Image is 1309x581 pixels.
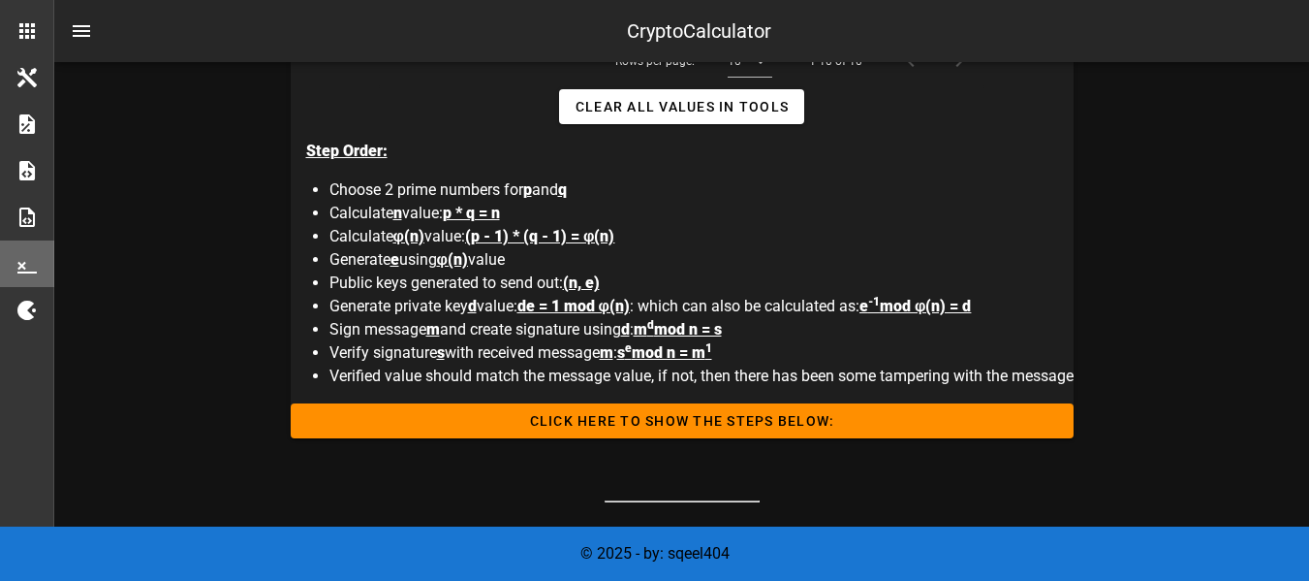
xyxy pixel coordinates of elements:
span: d [468,297,477,315]
span: φ(n) [393,227,424,245]
sup: e [625,341,632,355]
sup: -1 [868,295,880,308]
span: (p - 1) * (q - 1) = φ(n) [465,227,614,245]
button: Clear all Values in Tools [559,89,804,124]
span: φ(n) [437,250,468,269]
li: Sign message and create signature using : [329,318,1074,341]
li: Generate using value [329,248,1074,272]
li: Choose 2 prime numbers for and [329,178,1074,202]
p: Step Order: [306,140,1074,163]
span: © 2025 - by: sqeel404 [580,544,730,563]
span: Click HERE to Show the Steps Below: [306,413,1058,429]
span: m [426,320,440,339]
li: Generate private key value: : which can also be calculated as: [329,295,1074,318]
span: Clear all Values in Tools [575,99,789,114]
span: s [437,343,445,362]
span: m [600,343,613,362]
li: Calculate value: [329,202,1074,225]
button: nav-menu-toggle [58,8,105,54]
span: (n, e) [563,274,600,292]
span: m mod n = s [634,320,722,339]
div: 10Rows per page: [728,46,772,77]
span: e [390,250,399,269]
li: Public keys generated to send out: [329,272,1074,295]
li: Verify signature with received message : [329,341,1074,365]
span: de = 1 mod φ(n) [517,297,630,315]
sup: d [647,318,654,332]
span: e mod φ(n) = d [859,297,971,315]
span: q [558,180,567,199]
div: CryptoCalculator [627,16,771,46]
span: p [523,180,532,199]
span: s mod n = m [617,343,712,362]
span: p * q = n [443,204,500,222]
span: n [393,204,402,222]
li: Calculate value: [329,225,1074,248]
span: d [621,320,630,339]
button: Click HERE to Show the Steps Below: [291,403,1074,438]
sup: 1 [705,341,712,355]
li: Verified value should match the message value, if not, then there has been some tampering with th... [329,365,1074,388]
